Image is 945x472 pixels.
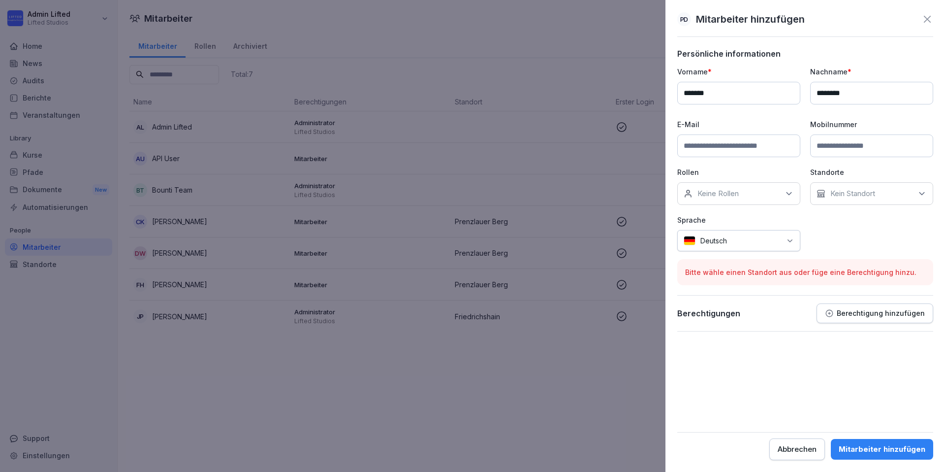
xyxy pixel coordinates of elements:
p: Kein Standort [830,189,875,199]
p: Mobilnummer [810,119,933,130]
button: Abbrechen [769,438,825,460]
div: Mitarbeiter hinzufügen [839,444,925,455]
div: Deutsch [677,230,800,251]
p: Persönliche informationen [677,49,933,59]
p: Sprache [677,215,800,225]
p: Bitte wähle einen Standort aus oder füge eine Berechtigung hinzu. [685,267,925,277]
p: Standorte [810,167,933,177]
button: Berechtigung hinzufügen [817,303,933,323]
p: Rollen [677,167,800,177]
img: de.svg [684,236,695,245]
p: Berechtigungen [677,308,740,318]
p: Berechtigung hinzufügen [837,309,925,317]
p: E-Mail [677,119,800,130]
div: PD [677,12,691,26]
button: Mitarbeiter hinzufügen [831,439,933,460]
div: Abbrechen [778,444,817,455]
p: Vorname [677,67,800,77]
p: Mitarbeiter hinzufügen [696,12,805,27]
p: Nachname [810,67,933,77]
p: Keine Rollen [697,189,739,199]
